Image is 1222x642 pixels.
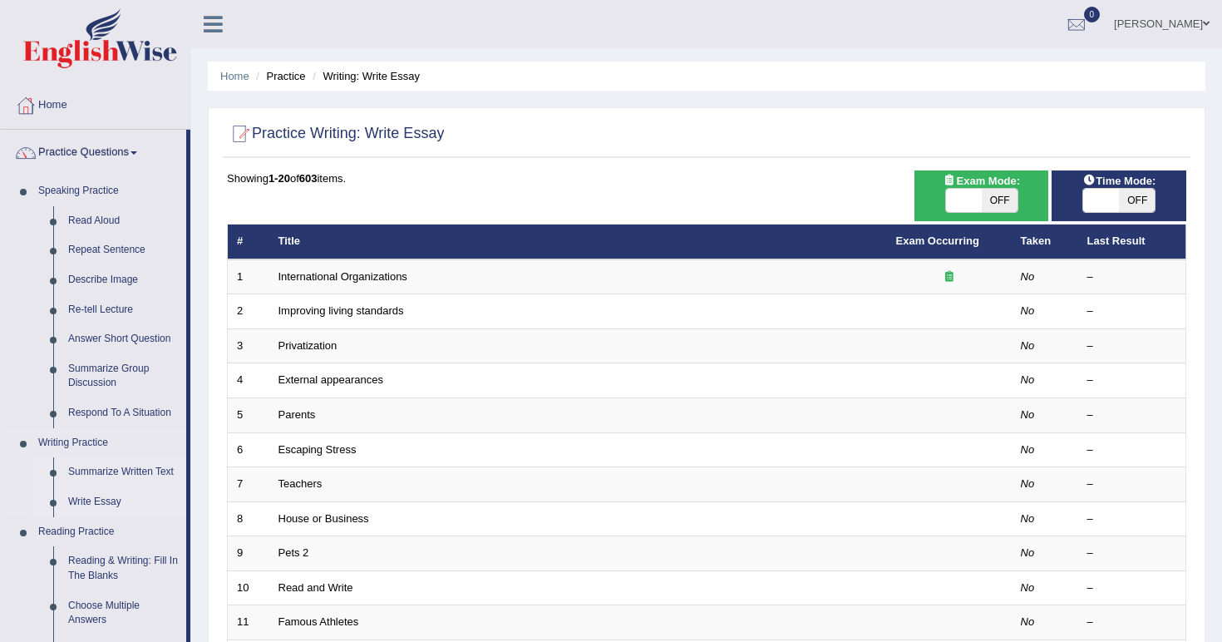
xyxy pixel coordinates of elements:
[228,501,269,536] td: 8
[278,408,316,421] a: Parents
[278,443,357,456] a: Escaping Stress
[936,172,1026,190] span: Exam Mode:
[1021,304,1035,317] em: No
[1021,270,1035,283] em: No
[1,130,186,171] a: Practice Questions
[228,328,269,363] td: 3
[61,354,186,398] a: Summarize Group Discussion
[299,172,318,185] b: 603
[1021,512,1035,525] em: No
[1087,304,1177,319] div: –
[252,68,305,84] li: Practice
[61,265,186,295] a: Describe Image
[227,121,444,146] h2: Practice Writing: Write Essay
[1087,338,1177,354] div: –
[1087,580,1177,596] div: –
[228,225,269,259] th: #
[220,70,249,82] a: Home
[61,487,186,517] a: Write Essay
[1084,7,1101,22] span: 0
[1087,546,1177,561] div: –
[61,295,186,325] a: Re-tell Lecture
[914,170,1049,221] div: Show exams occurring in exams
[278,304,404,317] a: Improving living standards
[278,512,369,525] a: House or Business
[228,605,269,640] td: 11
[228,398,269,433] td: 5
[1021,477,1035,490] em: No
[31,517,186,547] a: Reading Practice
[31,176,186,206] a: Speaking Practice
[1076,172,1162,190] span: Time Mode:
[278,477,323,490] a: Teachers
[61,398,186,428] a: Respond To A Situation
[228,432,269,467] td: 6
[1087,407,1177,423] div: –
[1087,511,1177,527] div: –
[896,235,979,247] a: Exam Occurring
[278,339,338,352] a: Privatization
[61,206,186,236] a: Read Aloud
[278,546,309,559] a: Pets 2
[1087,373,1177,388] div: –
[1021,408,1035,421] em: No
[1087,442,1177,458] div: –
[269,172,290,185] b: 1-20
[982,189,1018,212] span: OFF
[1012,225,1078,259] th: Taken
[1021,443,1035,456] em: No
[1,82,190,124] a: Home
[278,581,353,594] a: Read and Write
[1021,339,1035,352] em: No
[31,428,186,458] a: Writing Practice
[278,373,383,386] a: External appearances
[1119,189,1155,212] span: OFF
[1078,225,1186,259] th: Last Result
[1087,477,1177,492] div: –
[61,457,186,487] a: Summarize Written Text
[228,259,269,294] td: 1
[1021,373,1035,386] em: No
[228,363,269,398] td: 4
[278,270,407,283] a: International Organizations
[228,536,269,571] td: 9
[61,324,186,354] a: Answer Short Question
[1087,269,1177,285] div: –
[228,467,269,502] td: 7
[269,225,887,259] th: Title
[278,615,359,628] a: Famous Athletes
[61,546,186,590] a: Reading & Writing: Fill In The Blanks
[61,235,186,265] a: Repeat Sentence
[1021,546,1035,559] em: No
[896,269,1003,285] div: Exam occurring question
[61,591,186,635] a: Choose Multiple Answers
[1021,581,1035,594] em: No
[228,294,269,329] td: 2
[1021,615,1035,628] em: No
[228,570,269,605] td: 10
[1087,615,1177,630] div: –
[227,170,1186,186] div: Showing of items.
[308,68,420,84] li: Writing: Write Essay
